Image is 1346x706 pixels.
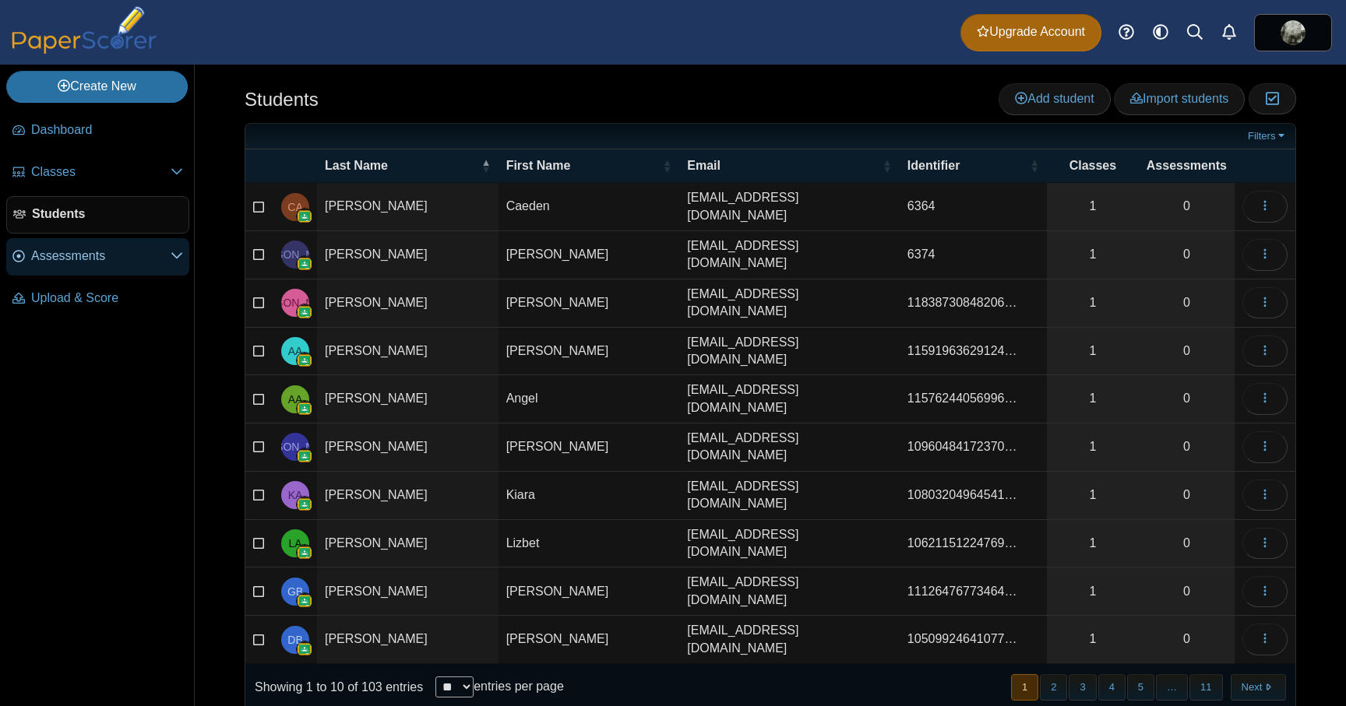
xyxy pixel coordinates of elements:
[6,43,162,56] a: PaperScorer
[499,520,680,568] td: Lizbet
[1244,128,1291,144] a: Filters
[317,375,499,423] td: [PERSON_NAME]
[1231,674,1286,700] button: Next
[907,344,1017,357] span: 115919636291241867699
[1139,520,1235,567] a: 0
[297,545,312,560] img: googleClassroom-logo.png
[6,280,189,318] a: Upload & Score
[1098,674,1126,700] button: 4
[907,392,1017,405] span: 115762440569963825924
[1030,158,1039,174] span: Identifier : Activate to sort
[317,616,499,664] td: [PERSON_NAME]
[1254,14,1332,51] a: ps.OTlUg5lzd8FZNQwZ
[250,249,340,260] span: Julian Aguilar
[297,256,312,272] img: googleClassroom-logo.png
[1156,674,1188,700] span: …
[499,328,680,376] td: [PERSON_NAME]
[506,157,660,174] span: First Name
[250,441,340,452] span: Javier Antonio
[1139,616,1235,663] a: 0
[679,328,900,376] td: [EMAIL_ADDRESS][DOMAIN_NAME]
[999,83,1110,114] a: Add student
[907,296,1017,309] span: 118387308482061212589
[297,497,312,512] img: googleClassroom-logo.png
[900,183,1047,231] td: 6364
[31,121,183,139] span: Dashboard
[679,279,900,328] td: [EMAIL_ADDRESS][DOMAIN_NAME]
[1114,83,1245,114] a: Import students
[31,290,183,307] span: Upload & Score
[1047,520,1139,567] a: 1
[1281,20,1305,45] img: ps.OTlUg5lzd8FZNQwZ
[250,297,340,308] span: Julieta Alcala
[317,472,499,520] td: [PERSON_NAME]
[662,158,671,174] span: First Name : Activate to sort
[287,586,303,597] span: Gustavo Becerra
[1212,16,1246,50] a: Alerts
[6,154,189,191] a: Classes
[499,183,680,231] td: Caeden
[679,423,900,472] td: [EMAIL_ADDRESS][DOMAIN_NAME]
[679,520,900,568] td: [EMAIL_ADDRESS][DOMAIN_NAME]
[1047,567,1139,615] a: 1
[317,279,499,328] td: [PERSON_NAME]
[1147,157,1227,174] span: Assessments
[288,346,303,357] span: Asher Amsden
[499,472,680,520] td: Kiara
[245,86,319,113] h1: Students
[297,641,312,657] img: googleClassroom-logo.png
[1047,279,1139,327] a: 1
[317,183,499,231] td: [PERSON_NAME]
[1047,375,1139,423] a: 1
[287,202,302,213] span: Caeden Agnew
[1047,472,1139,519] a: 1
[297,448,312,464] img: googleClassroom-logo.png
[1011,674,1038,700] button: 1
[499,616,680,664] td: [PERSON_NAME]
[1069,674,1096,700] button: 3
[1139,183,1235,230] a: 0
[1040,674,1067,700] button: 2
[6,196,189,234] a: Students
[6,238,189,276] a: Assessments
[1047,616,1139,663] a: 1
[287,634,302,645] span: David Belmontes
[679,231,900,279] td: [EMAIL_ADDRESS][DOMAIN_NAME]
[907,536,1017,550] span: 106211512247692288943
[907,585,1017,598] span: 111264767734640537502
[1139,231,1235,279] a: 0
[317,423,499,472] td: [PERSON_NAME]
[1139,567,1235,615] a: 0
[297,209,312,224] img: googleClassroom-logo.png
[1015,92,1094,105] span: Add student
[317,328,499,376] td: [PERSON_NAME]
[288,394,303,405] span: Angel Anaya
[883,158,892,174] span: Email : Activate to sort
[288,538,301,549] span: Lizbet Ayala
[31,248,171,265] span: Assessments
[297,401,312,416] img: googleClassroom-logo.png
[1127,674,1154,700] button: 5
[679,375,900,423] td: [EMAIL_ADDRESS][DOMAIN_NAME]
[907,157,1027,174] span: Identifier
[297,304,312,320] img: googleClassroom-logo.png
[317,231,499,279] td: [PERSON_NAME]
[977,23,1085,40] span: Upgrade Account
[907,440,1017,453] span: 109604841723703609842
[297,353,312,368] img: googleClassroom-logo.png
[499,567,680,616] td: [PERSON_NAME]
[1139,423,1235,471] a: 0
[907,488,1017,501] span: 108032049645417981125
[1047,183,1139,230] a: 1
[325,157,478,174] span: Last Name
[6,71,188,102] a: Create New
[1189,674,1222,700] button: 11
[499,375,680,423] td: Angel
[1139,472,1235,519] a: 0
[32,205,182,223] span: Students
[288,490,303,501] span: Kiara Avila
[1139,375,1235,423] a: 0
[679,616,900,664] td: [EMAIL_ADDRESS][DOMAIN_NAME]
[900,231,1047,279] td: 6374
[679,567,900,616] td: [EMAIL_ADDRESS][DOMAIN_NAME]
